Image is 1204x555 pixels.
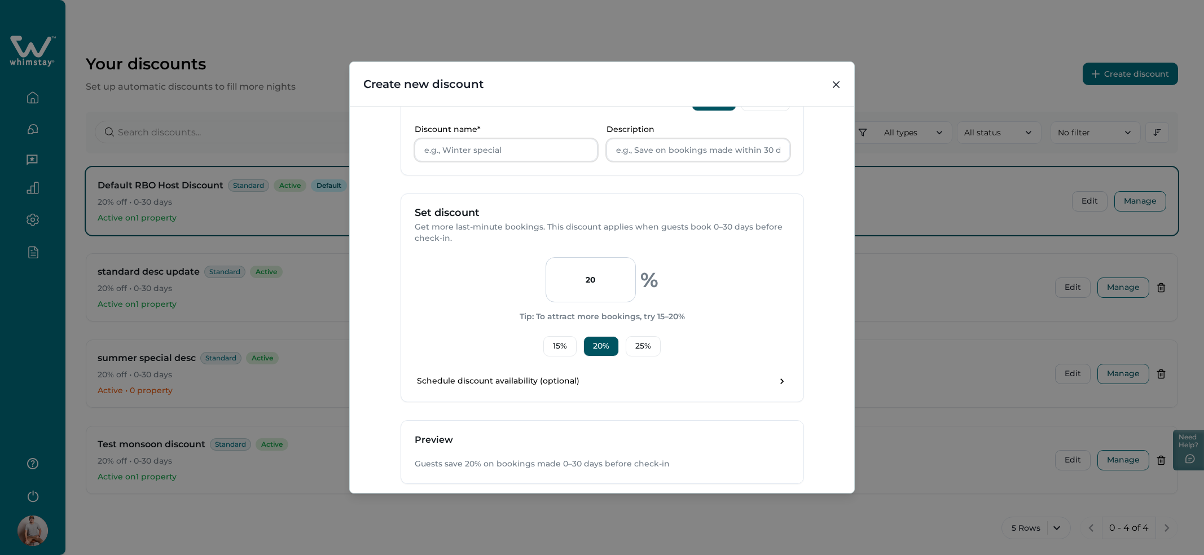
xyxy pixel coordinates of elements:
button: 15% [543,336,577,356]
button: 20% [583,336,619,356]
p: Set discount [415,208,790,219]
header: Create new discount [350,62,854,106]
p: % [640,268,658,291]
button: 25% [626,336,661,356]
input: e.g., Save on bookings made within 30 days [607,139,790,161]
p: Get more last-minute bookings. This discount applies when guests book 0–30 days before check-in. [415,222,790,244]
h3: Preview [415,434,790,446]
p: Guests save 20% on bookings made 0–30 days before check-in [415,459,790,470]
p: Description [607,125,783,134]
p: Tip: To attract more bookings, try 15–20% [520,311,685,323]
p: Schedule discount availability (optional) [417,376,579,387]
button: Close [827,76,845,94]
input: 0 [546,257,636,302]
input: e.g., Winter special [415,139,598,161]
p: Discount name* [415,125,591,134]
div: toggle schedule [776,376,788,387]
button: Schedule discount availability (optional)toggle schedule [415,375,790,388]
